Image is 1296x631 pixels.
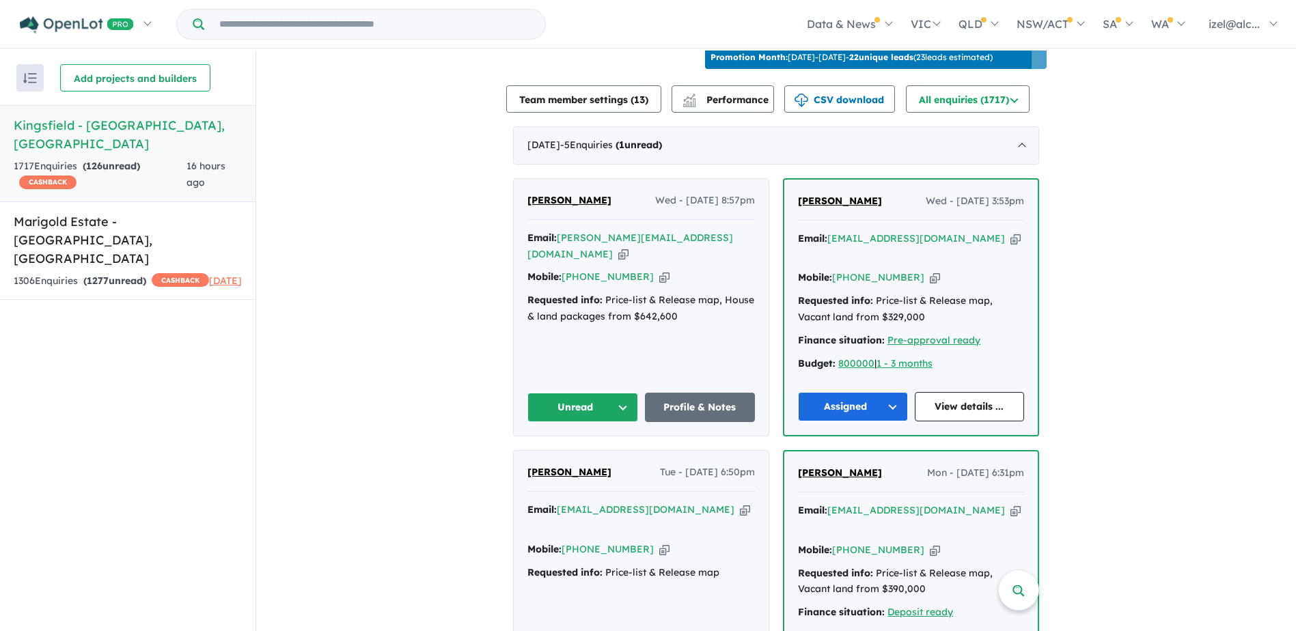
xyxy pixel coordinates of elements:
button: Add projects and builders [60,64,210,92]
img: line-chart.svg [683,94,695,101]
strong: ( unread) [83,160,140,172]
button: Assigned [798,392,908,421]
a: View details ... [915,392,1025,421]
strong: Requested info: [527,566,603,578]
img: Openlot PRO Logo White [20,16,134,33]
button: CSV download [784,85,895,113]
div: Price-list & Release map, Vacant land from $329,000 [798,293,1024,326]
span: [PERSON_NAME] [527,194,611,206]
button: Copy [1010,232,1021,246]
div: | [798,356,1024,372]
a: Pre-approval ready [887,334,980,346]
span: Tue - [DATE] 6:50pm [660,464,755,481]
a: 1 - 3 months [877,357,933,369]
div: Price-list & Release map, House & land packages from $642,600 [527,292,755,325]
a: [PHONE_NUMBER] [562,543,654,555]
div: 1717 Enquir ies [14,158,187,191]
a: [PERSON_NAME][EMAIL_ADDRESS][DOMAIN_NAME] [527,232,733,260]
p: [DATE] - [DATE] - ( 23 leads estimated) [711,51,993,64]
a: [PHONE_NUMBER] [562,270,654,283]
span: 16 hours ago [187,160,225,188]
span: Wed - [DATE] 3:53pm [926,193,1024,210]
span: [PERSON_NAME] [798,195,882,207]
a: [PERSON_NAME] [527,193,611,209]
button: All enquiries (1717) [906,85,1030,113]
button: Copy [659,542,670,557]
b: Promotion Month: [711,52,788,62]
a: Deposit ready [887,606,953,618]
div: Price-list & Release map, Vacant land from $390,000 [798,565,1024,598]
span: 13 [634,94,645,106]
b: 22 unique leads [849,52,913,62]
div: Price-list & Release map [527,565,755,581]
input: Try estate name, suburb, builder or developer [207,10,542,39]
strong: Mobile: [798,544,832,556]
span: [PERSON_NAME] [798,466,882,479]
button: Unread [527,393,638,422]
button: Team member settings (13) [506,85,661,113]
strong: Email: [527,232,557,244]
button: Copy [930,270,940,285]
button: Copy [930,543,940,557]
span: Performance [685,94,769,106]
strong: Email: [798,504,827,516]
a: [EMAIL_ADDRESS][DOMAIN_NAME] [827,232,1005,244]
button: Copy [618,247,629,262]
span: 1277 [87,275,109,287]
span: CASHBACK [152,273,209,287]
button: Copy [659,270,670,284]
a: [PERSON_NAME] [527,464,611,481]
h5: Kingsfield - [GEOGRAPHIC_DATA] , [GEOGRAPHIC_DATA] [14,116,242,153]
span: izel@alc... [1209,17,1260,31]
h5: Marigold Estate - [GEOGRAPHIC_DATA] , [GEOGRAPHIC_DATA] [14,212,242,268]
a: [PERSON_NAME] [798,193,882,210]
button: Performance [672,85,774,113]
a: [PHONE_NUMBER] [832,544,924,556]
a: 800000 [838,357,874,369]
img: download icon [795,94,808,107]
strong: Requested info: [798,294,873,307]
a: [EMAIL_ADDRESS][DOMAIN_NAME] [827,504,1005,516]
a: Profile & Notes [645,393,756,422]
strong: Finance situation: [798,334,885,346]
span: Mon - [DATE] 6:31pm [927,465,1024,481]
strong: Mobile: [527,543,562,555]
span: 126 [86,160,102,172]
a: [EMAIL_ADDRESS][DOMAIN_NAME] [557,503,734,516]
strong: Budget: [798,357,836,369]
strong: Finance situation: [798,606,885,618]
span: [DATE] [209,275,242,287]
strong: Email: [527,503,557,516]
span: CASHBACK [19,176,77,189]
a: [PERSON_NAME] [798,465,882,481]
span: - 5 Enquir ies [560,139,662,151]
span: [PERSON_NAME] [527,466,611,478]
img: sort.svg [23,73,37,83]
strong: Mobile: [798,271,832,283]
strong: ( unread) [83,275,146,287]
strong: Requested info: [798,567,873,579]
strong: ( unread) [616,139,662,151]
span: Wed - [DATE] 8:57pm [655,193,755,209]
strong: Mobile: [527,270,562,283]
div: [DATE] [513,126,1039,165]
button: Copy [740,503,750,517]
button: Copy [1010,503,1021,518]
div: 1306 Enquir ies [14,273,209,290]
strong: Requested info: [527,294,603,306]
strong: Email: [798,232,827,244]
span: 1 [619,139,624,151]
img: bar-chart.svg [683,98,696,107]
a: [PHONE_NUMBER] [832,271,924,283]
